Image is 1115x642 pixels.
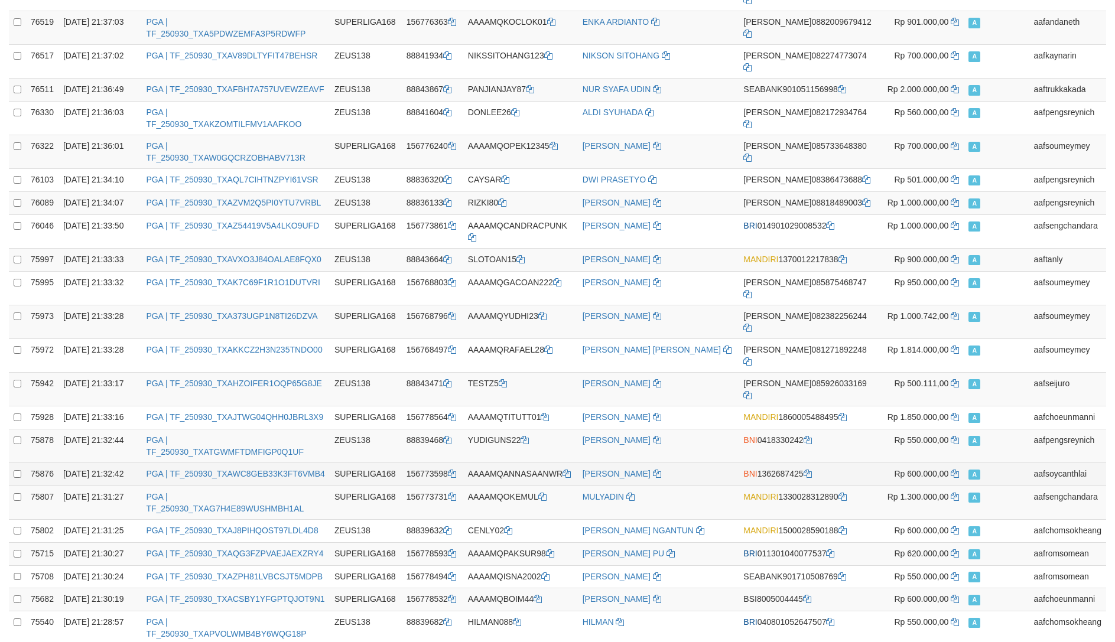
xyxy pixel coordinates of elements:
td: 081271892248 [739,338,876,372]
td: TESTZ5 [463,372,578,406]
span: Approved - Marked by aafandaneth [968,18,980,28]
td: 75942 [26,372,58,406]
td: SUPERLIGA168 [330,271,402,305]
td: aafsengchandara [1029,215,1106,249]
span: BRI [743,221,757,230]
a: ENKA ARDIANTO [583,17,649,27]
td: ZEUS138 [330,429,402,462]
span: MANDIRI [743,412,778,422]
span: Rp 1.300.000,00 [888,492,949,501]
td: aafsoumeymey [1029,338,1106,372]
span: [PERSON_NAME] [743,379,811,388]
a: PGA | TF_250930_TXAJ8PIHQOST97LDL4D8 [146,526,318,535]
span: [PERSON_NAME] [743,51,811,60]
td: [DATE] 21:34:10 [58,169,141,192]
td: [DATE] 21:34:07 [58,192,141,215]
a: ALDI SYUHADA [583,107,643,117]
td: aafpengsreynich [1029,192,1106,215]
td: 8005004445 [739,588,876,611]
span: Rp 620.000,00 [894,549,948,558]
span: Rp 1.814.000,00 [888,345,949,354]
td: 011301040077537 [739,542,876,565]
span: Rp 1.850.000,00 [888,412,949,422]
span: [PERSON_NAME] [743,278,811,287]
td: 76517 [26,45,58,79]
td: [DATE] 21:33:28 [58,305,141,338]
td: ZEUS138 [330,249,402,272]
a: PGA | TF_250930_TXAVXO3J84OALAE8FQX0 [146,255,321,264]
td: aafsoycanthlai [1029,462,1106,485]
a: [PERSON_NAME] PU [583,549,664,558]
td: CAYSAR [463,169,578,192]
td: AAAAMQPAKSUR98 [463,542,578,565]
a: [PERSON_NAME] [583,278,651,287]
td: [DATE] 21:33:33 [58,249,141,272]
td: aafkaynarin [1029,45,1106,79]
td: aafsoumeymey [1029,271,1106,305]
td: AAAAMQKOCLOK01 [463,11,578,45]
td: aafseijuro [1029,372,1106,406]
td: 88843471 [402,372,463,406]
td: 88836133 [402,192,463,215]
a: [PERSON_NAME] [583,311,651,321]
span: Approved - Marked by aaftrukkakada [968,85,980,95]
span: Approved - Marked by aafsoumeymey [968,346,980,356]
td: AAAAMQCANDRACPUNK [463,215,578,249]
td: [DATE] 21:31:25 [58,519,141,542]
td: 08818489003 [739,192,876,215]
span: Approved - Marked by aafromsomean [968,572,980,582]
td: aafpengsreynich [1029,102,1106,135]
td: ZEUS138 [330,79,402,102]
span: Rp 1.000.000,00 [888,221,949,230]
span: Rp 501.000,00 [894,175,948,184]
td: 76511 [26,79,58,102]
a: PGA | TF_250930_TXAW0GQCRZOBHABV713R [146,141,305,162]
a: PGA | TF_250930_TXAG7H4E89WUSHMBH1AL [146,492,304,513]
td: AAAAMQANNASAANWR [463,462,578,485]
span: Approved - Marked by aafkaynarin [968,51,980,61]
td: 75878 [26,429,58,462]
span: Rp 600.000,00 [894,594,948,604]
a: [PERSON_NAME] [583,572,651,581]
td: 0882009679412 [739,11,876,45]
td: [DATE] 21:36:03 [58,102,141,135]
td: SUPERLIGA168 [330,215,402,249]
td: YUDIGUNS22 [463,429,578,462]
span: Rp 700.000,00 [894,141,948,151]
td: 76519 [26,11,58,45]
td: AAAAMQRAFAEL28 [463,338,578,372]
span: [PERSON_NAME] [743,107,811,117]
td: SUPERLIGA168 [330,338,402,372]
td: RIZKI80 [463,192,578,215]
td: 75973 [26,305,58,338]
a: PGA | TF_250930_TXA5PDWZEMFA3P5RDWFP [146,17,305,38]
td: 88836320 [402,169,463,192]
td: 082172934764 [739,102,876,135]
td: ZEUS138 [330,192,402,215]
td: 75715 [26,542,58,565]
td: [DATE] 21:37:03 [58,11,141,45]
td: 156773861 [402,215,463,249]
span: Rp 901.000,00 [894,17,948,27]
td: 156768803 [402,271,463,305]
a: PGA | TF_250930_TXAZ54419V5A4LKO9UFD [146,221,319,230]
a: [PERSON_NAME] [583,379,651,388]
td: 082274773074 [739,45,876,79]
span: Approved - Marked by aafpengsreynich [968,108,980,118]
span: Approved - Marked by aafsoycanthlai [968,470,980,480]
a: PGA | TF_250930_TXAJTWG04QHH0JBRL3X9 [146,412,323,422]
a: PGA | TF_250930_TXAZPH81LVBCSJT5MDPB [146,572,323,581]
td: 156778593 [402,542,463,565]
td: 88839468 [402,429,463,462]
td: 1370012217838 [739,249,876,272]
a: PGA | TF_250930_TXAHZOIFER1OQP65G8JE [146,379,322,388]
td: 75997 [26,249,58,272]
a: [PERSON_NAME] [583,198,651,207]
td: aafchoeunmanni [1029,406,1106,429]
span: MANDIRI [743,492,778,501]
td: [DATE] 21:30:19 [58,588,141,611]
td: aafandaneth [1029,11,1106,45]
td: 1362687425 [739,462,876,485]
span: BRI [743,549,757,558]
span: Rp 1.000.000,00 [888,198,949,207]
